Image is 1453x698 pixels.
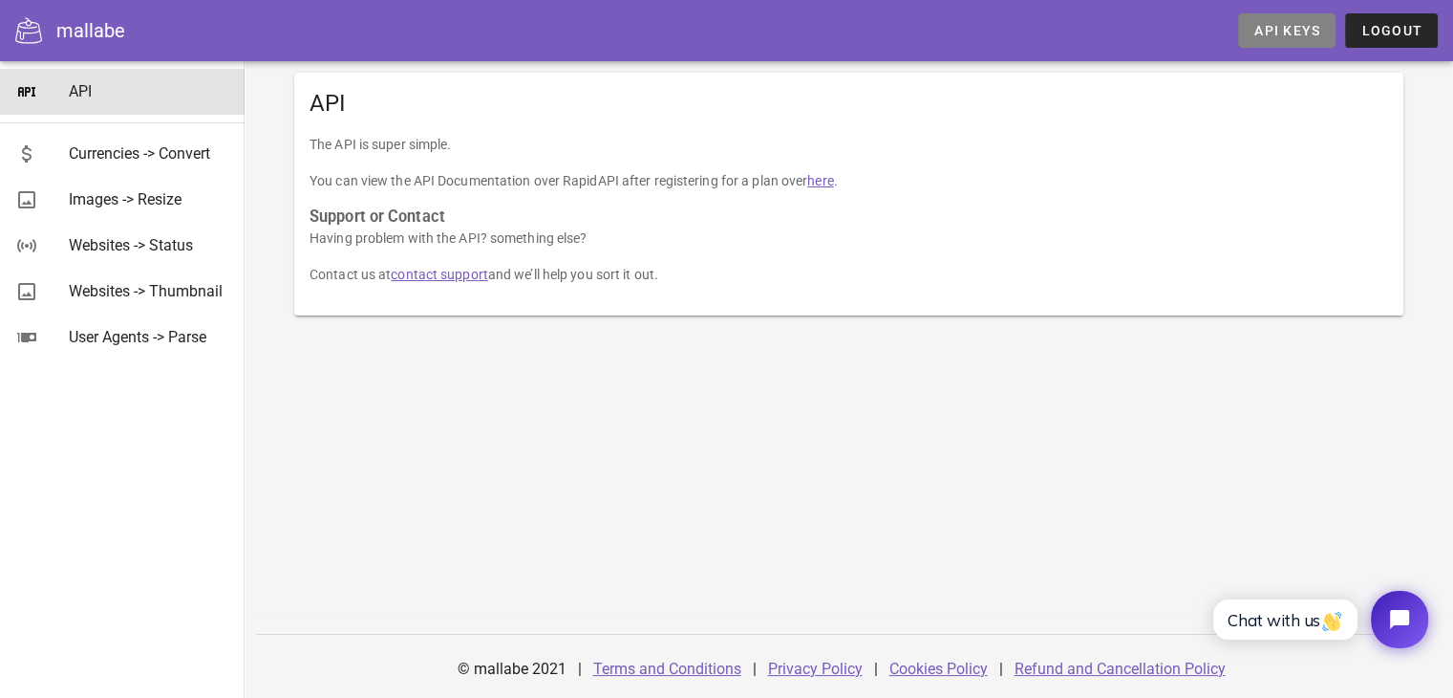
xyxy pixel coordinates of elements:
[446,646,578,692] div: © mallabe 2021
[1238,13,1335,48] a: API Keys
[1192,575,1444,665] iframe: Tidio Chat
[1360,23,1422,38] span: Logout
[69,328,229,346] div: User Agents -> Parse
[999,646,1003,692] div: |
[874,646,878,692] div: |
[69,236,229,254] div: Websites -> Status
[768,660,863,678] a: Privacy Policy
[1345,13,1438,48] button: Logout
[69,190,229,208] div: Images -> Resize
[310,207,1388,228] h3: Support or Contact
[578,646,582,692] div: |
[69,144,229,163] div: Currencies -> Convert
[807,173,833,188] a: here
[294,73,1403,134] div: API
[593,660,741,678] a: Terms and Conditions
[56,16,125,45] div: mallabe
[391,267,488,282] a: contact support
[889,660,988,678] a: Cookies Policy
[310,228,1388,249] p: Having problem with the API? something else?
[69,82,229,100] div: API
[69,282,229,300] div: Websites -> Thumbnail
[753,646,757,692] div: |
[1015,660,1226,678] a: Refund and Cancellation Policy
[310,170,1388,191] p: You can view the API Documentation over RapidAPI after registering for a plan over .
[310,134,1388,155] p: The API is super simple.
[1253,23,1320,38] span: API Keys
[310,264,1388,285] p: Contact us at and we’ll help you sort it out.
